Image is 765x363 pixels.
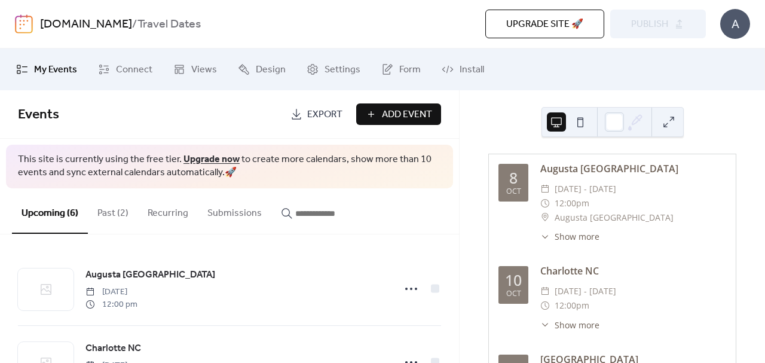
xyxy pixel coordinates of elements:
button: ​Show more [540,230,599,243]
span: 12:00 pm [85,298,137,311]
span: Augusta [GEOGRAPHIC_DATA] [555,211,674,225]
div: ​ [540,298,550,313]
span: Form [399,63,421,77]
div: ​ [540,196,550,211]
button: Add Event [356,103,441,125]
div: ​ [540,211,550,225]
span: Events [18,102,59,128]
span: Install [460,63,484,77]
a: [DOMAIN_NAME] [40,13,132,36]
span: Export [307,108,342,122]
b: / [132,13,137,36]
b: Travel Dates [137,13,201,36]
a: Charlotte NC [85,341,141,356]
a: Views [164,53,226,86]
a: Connect [89,53,161,86]
div: Oct [506,188,521,196]
div: A [720,9,750,39]
div: ​ [540,182,550,196]
button: Upgrade site 🚀 [485,10,604,38]
span: Connect [116,63,152,77]
span: 12:00pm [555,298,589,313]
button: Past (2) [88,188,138,233]
a: My Events [7,53,86,86]
div: Oct [506,290,521,298]
a: Upgrade now [183,150,240,169]
a: Augusta [GEOGRAPHIC_DATA] [85,267,215,283]
span: Views [191,63,217,77]
button: Submissions [198,188,271,233]
span: 12:00pm [555,196,589,211]
span: Charlotte NC [85,341,141,356]
div: Augusta [GEOGRAPHIC_DATA] [540,161,726,176]
div: Charlotte NC [540,264,726,278]
img: logo [15,14,33,33]
button: Recurring [138,188,198,233]
div: 10 [505,273,522,288]
a: Export [281,103,351,125]
span: Settings [325,63,360,77]
button: Upcoming (6) [12,188,88,234]
button: ​Show more [540,319,599,331]
span: [DATE] [85,286,137,298]
a: Design [229,53,295,86]
span: Upgrade site 🚀 [506,17,583,32]
span: Show more [555,319,599,331]
div: 8 [509,170,518,185]
span: [DATE] - [DATE] [555,182,616,196]
span: This site is currently using the free tier. to create more calendars, show more than 10 events an... [18,153,441,180]
span: Add Event [382,108,432,122]
span: Show more [555,230,599,243]
a: Install [433,53,493,86]
a: Form [372,53,430,86]
div: ​ [540,319,550,331]
a: Settings [298,53,369,86]
span: My Events [34,63,77,77]
span: Augusta [GEOGRAPHIC_DATA] [85,268,215,282]
span: [DATE] - [DATE] [555,284,616,298]
span: Design [256,63,286,77]
div: ​ [540,284,550,298]
div: ​ [540,230,550,243]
